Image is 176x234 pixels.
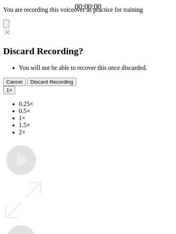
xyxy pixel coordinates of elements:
li: 1× [19,115,173,122]
li: You will not be able to recover this once discarded. [19,64,173,71]
li: 2× [19,129,173,136]
button: Discard Recording [27,78,77,86]
li: 1.5× [19,122,173,129]
a: 00:00:00 [75,2,101,11]
span: 1 [6,87,9,93]
h2: Discard Recording? [3,46,173,57]
li: 0.25× [19,101,173,108]
li: 0.5× [19,108,173,115]
button: 1× [3,86,15,94]
p: You are recording this voiceover as practice for training [3,6,173,13]
button: Cancel [3,78,26,86]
